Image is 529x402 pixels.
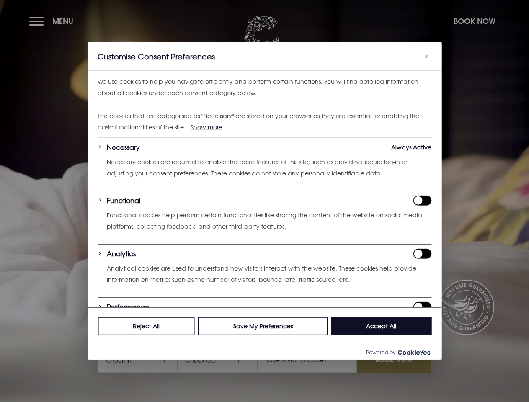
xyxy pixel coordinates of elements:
[98,52,215,62] span: Customise Consent Preferences
[98,317,195,335] button: Reject All
[424,54,428,59] img: Close
[421,52,431,62] button: Close
[397,350,430,355] img: Cookieyes logo
[413,249,431,259] input: Enable Analytics
[107,249,136,259] button: Analytics
[98,111,431,133] p: The cookies that are categorised as "Necessary" are stored on your browser as they are essential ...
[98,76,431,98] p: We use cookies to help you navigate efficiently and perform certain functions. You will find deta...
[331,317,431,335] button: Accept All
[107,263,431,285] p: Analytical cookies are used to understand how visitors interact with the website. These cookies h...
[107,142,140,152] button: Necessary
[88,42,441,360] div: Customise Consent Preferences
[413,302,431,312] input: Enable Performance
[198,317,328,335] button: Save My Preferences
[413,196,431,206] input: Enable Functional
[107,157,431,179] p: Necessary cookies are required to enable the basic features of this site, such as providing secur...
[391,142,431,152] span: Always Active
[191,122,222,132] button: Show more
[107,302,149,312] button: Performance
[88,345,441,360] div: Powered by
[107,210,431,232] p: Functional cookies help perform certain functionalities like sharing the content of the website o...
[107,196,140,206] button: Functional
